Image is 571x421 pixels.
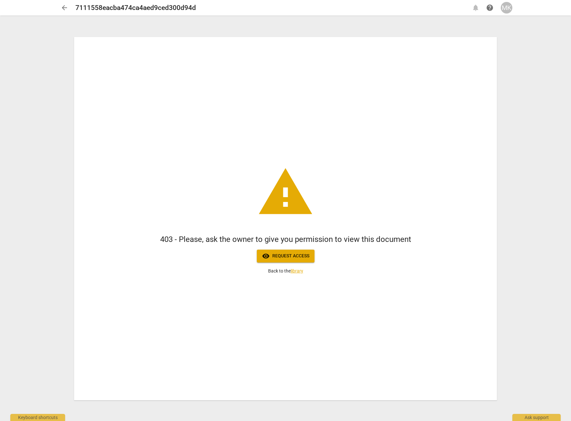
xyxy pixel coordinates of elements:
[484,2,496,14] a: Help
[512,414,561,421] div: Ask support
[61,4,68,12] span: arrow_back
[257,250,315,263] button: Request access
[486,4,494,12] span: help
[262,252,270,260] span: visibility
[262,252,309,260] span: Request access
[291,268,303,273] a: library
[75,4,196,12] h2: 7111558eacba474ca4aed9ced300d94d
[256,163,315,221] span: warning
[268,268,303,274] p: Back to the
[10,414,65,421] div: Keyboard shortcuts
[160,234,411,245] h1: 403 - Please, ask the owner to give you permission to view this document
[501,2,512,14] button: MK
